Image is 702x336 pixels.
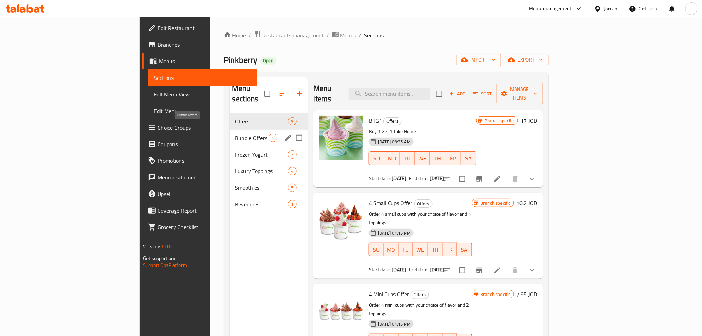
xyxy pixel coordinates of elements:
[473,90,492,98] span: Sort
[230,113,308,130] div: Offers9
[269,135,277,141] span: 1
[471,262,488,279] button: Branch-specific-item
[482,118,518,124] span: Branch specific
[469,88,497,99] span: Sort items
[387,153,397,164] span: MO
[235,200,288,208] span: Beverages
[438,171,455,187] button: sort-choices
[384,117,401,125] span: Offers
[142,186,257,202] a: Upsell
[509,56,543,64] span: export
[493,266,501,274] a: Edit menu item
[375,230,414,236] span: [DATE] 01:15 PM
[158,157,251,165] span: Promotions
[143,242,160,251] span: Version:
[224,52,258,68] span: Pinkberry
[507,262,524,279] button: delete
[529,4,572,13] div: Menu-management
[230,130,308,146] div: Bundle Offers1edit
[430,245,439,255] span: TH
[457,243,472,256] button: SA
[497,83,543,104] button: Manage items
[143,261,187,270] a: Support.OpsPlatform
[409,174,429,183] span: End date:
[291,85,308,102] button: Add section
[158,173,251,181] span: Menu disclaimer
[359,31,362,39] li: /
[142,136,257,152] a: Coupons
[384,151,400,165] button: MO
[507,171,524,187] button: delete
[524,262,540,279] button: show more
[386,245,396,255] span: MO
[230,110,308,215] nav: Menu sections
[445,151,461,165] button: FR
[288,117,297,125] div: items
[148,86,257,103] a: Full Menu View
[142,20,257,36] a: Edit Restaurant
[260,58,276,64] span: Open
[416,245,425,255] span: WE
[432,86,446,101] span: Select section
[430,151,445,165] button: TH
[235,167,288,175] span: Luxury Toppings
[369,210,472,227] p: Order 4 small cups with your choice of flavor and 4 toppings.
[142,152,257,169] a: Promotions
[369,127,476,136] p: Buy 1 Get 1 Take Home
[493,175,501,183] a: Edit menu item
[349,88,430,100] input: search
[332,31,356,40] a: Menus
[224,31,549,40] nav: breadcrumb
[392,265,407,274] b: [DATE]
[428,243,442,256] button: TH
[445,245,454,255] span: FR
[158,123,251,132] span: Choice Groups
[455,263,470,278] span: Select to update
[504,54,549,66] button: export
[319,198,363,242] img: 4 Small Cups Offer
[517,198,537,208] h6: 10.2 JOD
[448,90,467,98] span: Add
[369,198,413,208] span: 4 Small Cups Offer
[143,254,175,263] span: Get support on:
[517,289,537,299] h6: 7.95 JOD
[383,117,402,125] div: Offers
[235,184,288,192] span: Smoothies
[430,265,444,274] b: [DATE]
[269,134,277,142] div: items
[260,57,276,65] div: Open
[254,31,324,40] a: Restaurants management
[521,116,537,125] h6: 17 JOD
[142,53,257,69] a: Menus
[283,133,293,143] button: edit
[230,146,308,163] div: Frozen Yogurt7
[158,24,251,32] span: Edit Restaurant
[319,116,363,160] img: B1G1
[148,69,257,86] a: Sections
[260,86,275,101] span: Select all sections
[235,150,288,159] div: Frozen Yogurt
[142,36,257,53] a: Branches
[430,174,444,183] b: [DATE]
[528,266,536,274] svg: Show Choices
[158,223,251,231] span: Grocery Checklist
[288,167,297,175] div: items
[369,115,382,126] span: B1G1
[230,179,308,196] div: Smoothies5
[158,140,251,148] span: Coupons
[275,85,291,102] span: Sort sections
[263,31,324,39] span: Restaurants management
[457,54,501,66] button: import
[369,289,409,299] span: 4 Mini Cups Offer
[438,262,455,279] button: sort-choices
[235,134,269,142] span: Bundle Offers
[690,5,693,12] span: L
[288,200,297,208] div: items
[142,119,257,136] a: Choice Groups
[288,151,296,158] span: 7
[399,243,413,256] button: TU
[313,83,340,104] h2: Menu items
[384,243,398,256] button: MO
[235,117,288,125] div: Offers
